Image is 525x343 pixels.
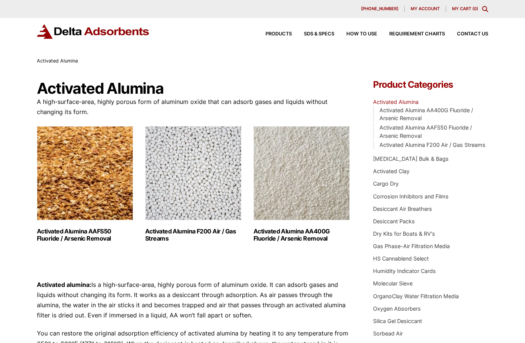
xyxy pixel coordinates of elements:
[373,268,436,274] a: Humidity Indicator Cards
[37,24,150,39] img: Delta Adsorbents
[457,32,488,37] span: Contact Us
[355,6,405,12] a: [PHONE_NUMBER]
[334,32,377,37] a: How to Use
[37,58,78,64] span: Activated Alumina
[373,255,429,262] a: HS Cannablend Select
[474,6,476,11] span: 0
[373,230,435,237] a: Dry Kits for Boats & RV's
[37,126,133,242] a: Visit product category Activated Alumina AAFS50 Fluoride / Arsenic Removal
[253,126,350,220] img: Activated Alumina AA400G Fluoride / Arsenic Removal
[445,32,488,37] a: Contact Us
[373,193,449,200] a: Corrosion Inhibitors and Films
[373,293,459,299] a: OrganoClay Water Filtration Media
[37,228,133,242] h2: Activated Alumina AAFS50 Fluoride / Arsenic Removal
[373,330,403,337] a: Sorbead Air
[379,124,472,139] a: Activated Alumina AAFS50 Fluoride / Arsenic Removal
[379,107,473,122] a: Activated Alumina AA400G Fluoride / Arsenic Removal
[373,243,450,249] a: Gas Phase-Air Filtration Media
[373,206,432,212] a: Desiccant Air Breathers
[145,126,241,220] img: Activated Alumina F200 Air / Gas Streams
[373,318,422,324] a: Silica Gel Desiccant
[346,32,377,37] span: How to Use
[145,126,241,242] a: Visit product category Activated Alumina F200 Air / Gas Streams
[411,7,440,11] span: My account
[37,126,133,220] img: Activated Alumina AAFS50 Fluoride / Arsenic Removal
[373,280,413,287] a: Molecular Sieve
[482,6,488,12] div: Toggle Modal Content
[266,32,292,37] span: Products
[253,126,350,242] a: Visit product category Activated Alumina AA400G Fluoride / Arsenic Removal
[373,80,488,89] h4: Product Categories
[373,180,399,187] a: Cargo Dry
[373,99,419,105] a: Activated Alumina
[37,281,91,288] strong: Activated alumina:
[37,97,351,117] p: A high-surface-area, highly porous form of aluminum oxide that can adsorb gases and liquids witho...
[304,32,334,37] span: SDS & SPECS
[361,7,398,11] span: [PHONE_NUMBER]
[389,32,445,37] span: Requirement Charts
[405,6,446,12] a: My account
[253,228,350,242] h2: Activated Alumina AA400G Fluoride / Arsenic Removal
[37,80,351,97] h1: Activated Alumina
[37,280,351,321] p: Is a high-surface-area, highly porous form of aluminum oxide. It can adsorb gases and liquids wit...
[373,168,410,174] a: Activated Clay
[253,32,292,37] a: Products
[373,305,421,312] a: Oxygen Absorbers
[379,142,486,148] a: Activated Alumina F200 Air / Gas Streams
[377,32,445,37] a: Requirement Charts
[373,155,449,162] a: [MEDICAL_DATA] Bulk & Bags
[292,32,334,37] a: SDS & SPECS
[145,228,241,242] h2: Activated Alumina F200 Air / Gas Streams
[452,6,478,11] a: My Cart (0)
[373,218,415,224] a: Desiccant Packs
